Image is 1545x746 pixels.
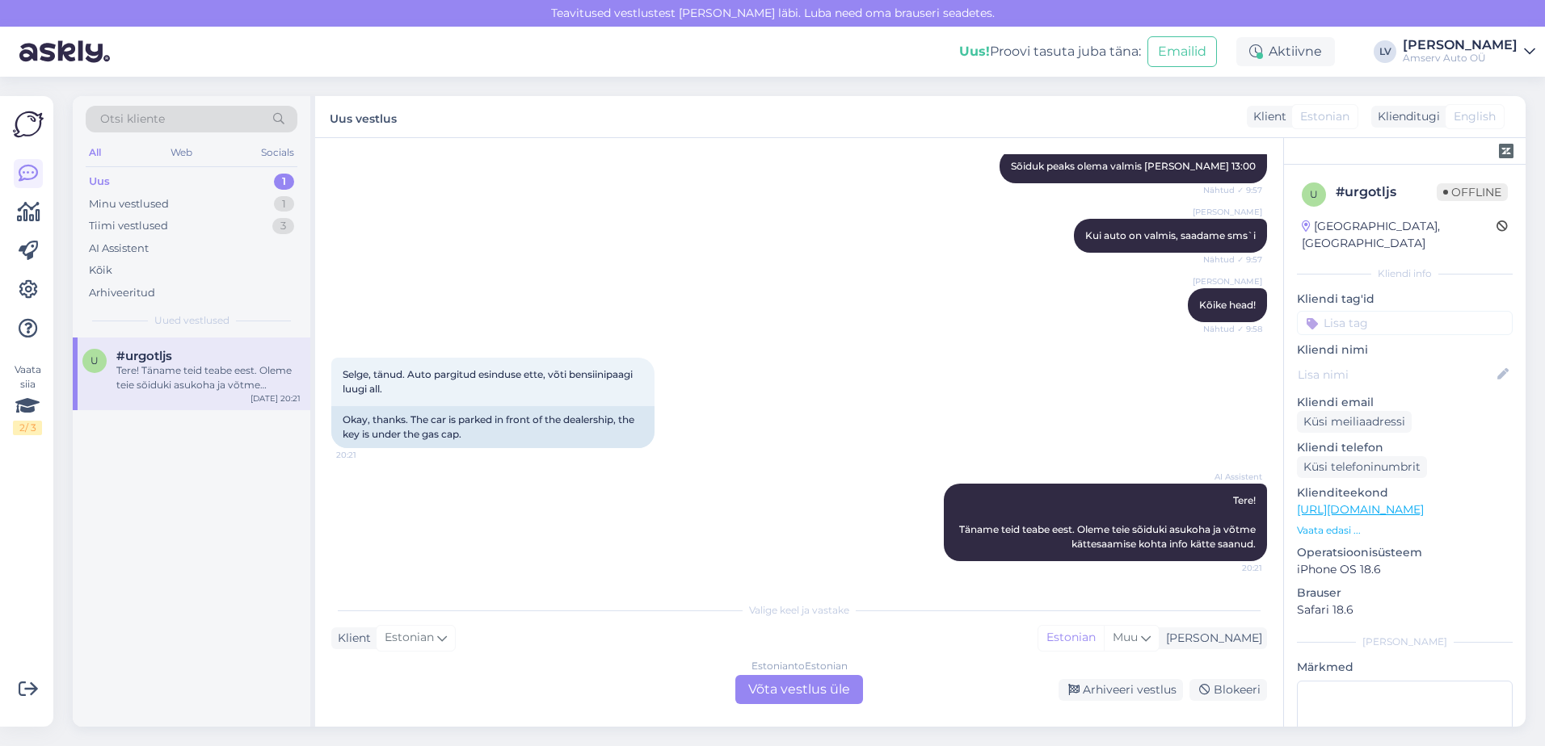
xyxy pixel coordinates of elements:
[1454,108,1496,125] span: English
[1202,562,1262,574] span: 20:21
[1199,299,1256,311] span: Kõike head!
[1336,182,1437,202] div: # urgotljs
[1297,544,1513,561] p: Operatsioonisüsteem
[1011,160,1256,172] span: Sõiduk peaks olema valmis [PERSON_NAME] 13:00
[1403,52,1518,65] div: Amserv Auto OÜ
[1147,36,1217,67] button: Emailid
[1297,291,1513,308] p: Kliendi tag'id
[959,42,1141,61] div: Proovi tasuta juba täna:
[1202,254,1262,266] span: Nähtud ✓ 9:57
[1202,471,1262,483] span: AI Assistent
[89,196,169,212] div: Minu vestlused
[13,421,42,435] div: 2 / 3
[274,174,294,190] div: 1
[89,285,155,301] div: Arhiveeritud
[1297,266,1513,281] div: Kliendi info
[1297,342,1513,358] p: Kliendi nimi
[91,354,99,367] span: u
[13,109,44,140] img: Askly Logo
[116,363,301,392] div: Tere! Täname teid teabe eest. Oleme teie sõiduki asukoha ja võtme kättesaamise kohta info kätte s...
[1113,630,1138,644] span: Muu
[274,196,294,212] div: 1
[1297,585,1513,601] p: Brauser
[1297,601,1513,618] p: Safari 18.6
[751,659,848,673] div: Estonian to Estonian
[89,262,112,279] div: Kõik
[1038,626,1104,650] div: Estonian
[100,111,165,128] span: Otsi kliente
[1374,40,1396,63] div: LV
[1297,659,1513,676] p: Märkmed
[116,349,172,363] span: #urgotljs
[167,142,196,163] div: Web
[1202,323,1262,335] span: Nähtud ✓ 9:58
[89,174,110,190] div: Uus
[1297,311,1513,335] input: Lisa tag
[331,603,1267,618] div: Valige keel ja vastake
[1193,206,1262,218] span: [PERSON_NAME]
[1298,366,1494,383] input: Lisa nimi
[1297,561,1513,578] p: iPhone OS 18.6
[1236,37,1335,66] div: Aktiivne
[1297,502,1424,517] a: [URL][DOMAIN_NAME]
[154,313,229,328] span: Uued vestlused
[1302,218,1497,252] div: [GEOGRAPHIC_DATA], [GEOGRAPHIC_DATA]
[1297,394,1513,411] p: Kliendi email
[1202,184,1262,196] span: Nähtud ✓ 9:57
[1403,39,1518,52] div: [PERSON_NAME]
[343,368,635,395] span: Selge, tänud. Auto pargitud esinduse ette, võti bensiinipaagi luugi all.
[1371,108,1440,125] div: Klienditugi
[13,363,42,435] div: Vaata siia
[1085,229,1256,241] span: Kui auto on valmis, saadame sms`i
[331,406,655,448] div: Okay, thanks. The car is parked in front of the dealership, the key is under the gas cap.
[1193,275,1262,287] span: [PERSON_NAME]
[1297,484,1513,501] p: Klienditeekond
[385,629,434,647] span: Estonian
[1189,679,1267,701] div: Blokeeri
[1403,39,1535,65] a: [PERSON_NAME]Amserv Auto OÜ
[1300,108,1349,125] span: Estonian
[1297,635,1513,649] div: [PERSON_NAME]
[1297,523,1513,538] p: Vaata edasi ...
[1297,439,1513,456] p: Kliendi telefon
[1297,411,1412,433] div: Küsi meiliaadressi
[258,142,297,163] div: Socials
[735,675,863,704] div: Võta vestlus üle
[1160,630,1262,647] div: [PERSON_NAME]
[331,630,371,647] div: Klient
[1247,108,1286,125] div: Klient
[272,218,294,234] div: 3
[1297,456,1427,478] div: Küsi telefoninumbrit
[1437,183,1508,201] span: Offline
[330,106,397,128] label: Uus vestlus
[89,218,168,234] div: Tiimi vestlused
[250,392,301,404] div: [DATE] 20:21
[89,241,149,257] div: AI Assistent
[1059,679,1183,701] div: Arhiveeri vestlus
[1499,144,1513,158] img: zendesk
[86,142,104,163] div: All
[336,449,397,461] span: 20:21
[1310,188,1318,200] span: u
[959,44,990,59] b: Uus!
